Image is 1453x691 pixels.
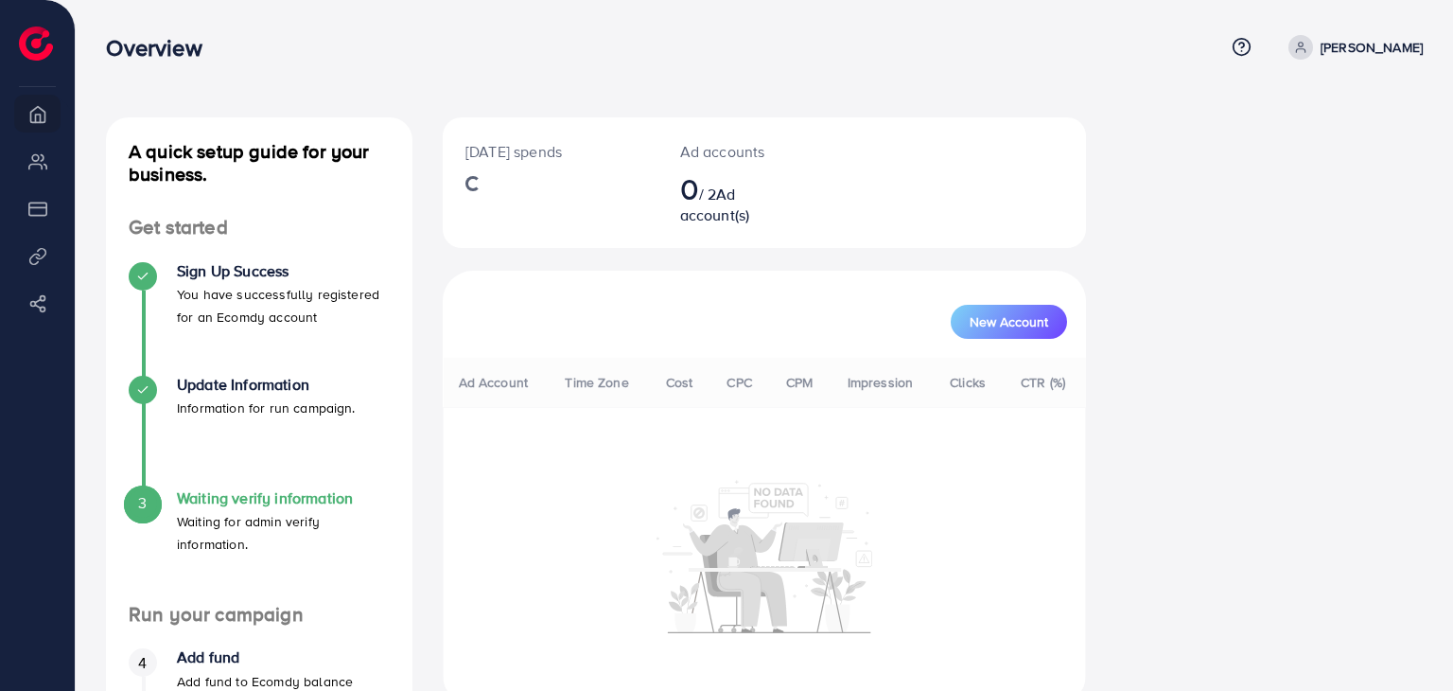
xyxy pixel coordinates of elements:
[106,603,412,627] h4: Run your campaign
[680,140,796,163] p: Ad accounts
[106,216,412,239] h4: Get started
[1321,36,1423,59] p: [PERSON_NAME]
[106,262,412,376] li: Sign Up Success
[970,315,1048,328] span: New Account
[680,167,699,210] span: 0
[951,305,1067,339] button: New Account
[138,652,147,674] span: 4
[680,170,796,225] h2: / 2
[177,489,390,507] h4: Waiting verify information
[106,34,217,62] h3: Overview
[106,376,412,489] li: Update Information
[177,376,356,394] h4: Update Information
[1281,35,1423,60] a: [PERSON_NAME]
[465,140,635,163] p: [DATE] spends
[138,492,147,514] span: 3
[177,510,390,556] p: Waiting for admin verify information.
[177,397,356,419] p: Information for run campaign.
[177,648,353,666] h4: Add fund
[680,184,750,225] span: Ad account(s)
[106,489,412,603] li: Waiting verify information
[177,283,390,328] p: You have successfully registered for an Ecomdy account
[177,262,390,280] h4: Sign Up Success
[19,27,53,61] img: logo
[106,140,412,186] h4: A quick setup guide for your business.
